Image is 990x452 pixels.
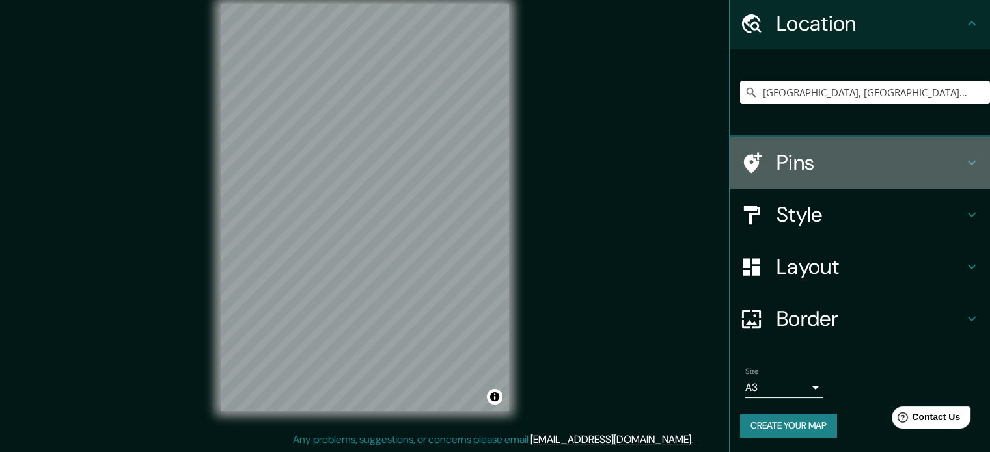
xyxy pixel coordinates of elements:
h4: Layout [777,254,964,280]
p: Any problems, suggestions, or concerns please email . [293,432,693,447]
label: Size [745,366,759,377]
div: Border [730,293,990,345]
h4: Style [777,202,964,228]
div: Pins [730,137,990,189]
h4: Border [777,306,964,332]
h4: Location [777,10,964,36]
div: . [695,432,698,447]
iframe: Help widget launcher [874,401,976,438]
h4: Pins [777,150,964,176]
button: Toggle attribution [487,389,502,405]
div: A3 [745,377,823,398]
input: Pick your city or area [740,81,990,104]
button: Create your map [740,414,837,438]
div: Style [730,189,990,241]
canvas: Map [221,4,509,411]
a: [EMAIL_ADDRESS][DOMAIN_NAME] [530,432,691,446]
div: . [693,432,695,447]
div: Layout [730,241,990,293]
